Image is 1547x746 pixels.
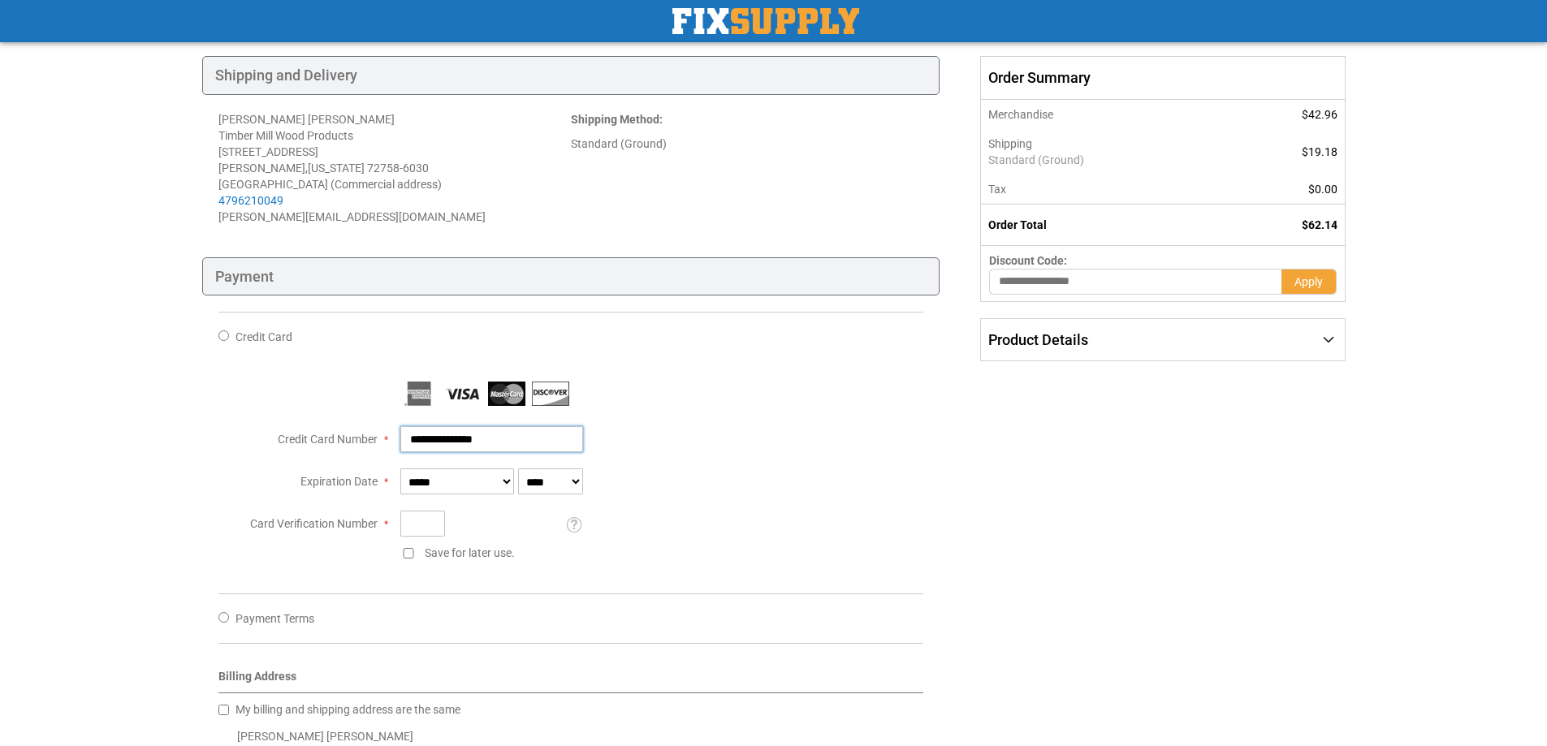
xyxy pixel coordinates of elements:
div: Payment [202,257,940,296]
span: Credit Card Number [278,433,378,446]
span: Shipping [988,137,1032,150]
img: Visa [444,382,482,406]
img: Discover [532,382,569,406]
address: [PERSON_NAME] [PERSON_NAME] Timber Mill Wood Products [STREET_ADDRESS] [PERSON_NAME] , 72758-6030... [218,111,571,225]
span: $19.18 [1302,145,1337,158]
span: $42.96 [1302,108,1337,121]
img: MasterCard [488,382,525,406]
span: Product Details [988,331,1088,348]
strong: Order Total [988,218,1047,231]
span: My billing and shipping address are the same [236,703,460,716]
div: Shipping and Delivery [202,56,940,95]
span: [US_STATE] [308,162,365,175]
span: Apply [1294,275,1323,288]
span: Credit Card [236,330,292,343]
span: Card Verification Number [250,517,378,530]
th: Merchandise [981,100,1230,129]
span: Order Summary [980,56,1345,100]
span: Expiration Date [300,475,378,488]
span: Payment Terms [236,612,314,625]
div: Standard (Ground) [571,136,923,152]
span: Discount Code: [989,254,1067,267]
img: Fix Industrial Supply [672,8,859,34]
a: 4796210049 [218,194,283,207]
a: store logo [672,8,859,34]
button: Apply [1281,269,1337,295]
div: Billing Address [218,668,924,693]
span: Shipping Method [571,113,659,126]
span: Save for later use. [425,546,515,559]
img: American Express [400,382,438,406]
span: $62.14 [1302,218,1337,231]
th: Tax [981,175,1230,205]
span: Standard (Ground) [988,152,1221,168]
span: $0.00 [1308,183,1337,196]
strong: : [571,113,663,126]
span: [PERSON_NAME][EMAIL_ADDRESS][DOMAIN_NAME] [218,210,486,223]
